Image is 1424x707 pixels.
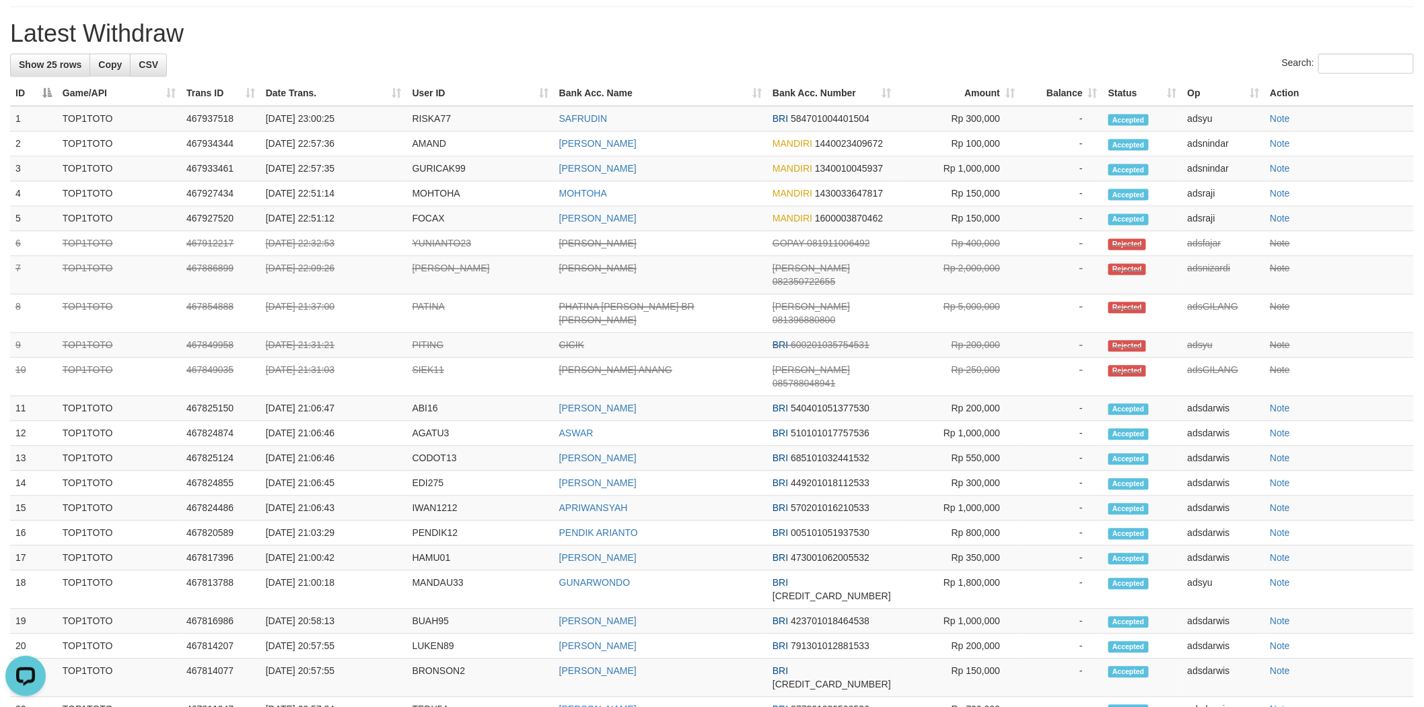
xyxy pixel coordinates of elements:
td: 467816986 [181,609,260,634]
td: [DATE] 21:06:46 [260,446,407,471]
td: Rp 200,000 [896,634,1020,659]
td: Rp 200,000 [896,333,1020,358]
td: TOP1TOTO [57,132,181,157]
th: Op: activate to sort column ascending [1182,81,1265,106]
td: TOP1TOTO [57,333,181,358]
td: 11 [10,397,57,422]
span: BRI [773,403,788,414]
td: Rp 1,000,000 [896,609,1020,634]
td: Rp 100,000 [896,132,1020,157]
span: BRI [773,114,788,125]
span: Accepted [1108,553,1149,565]
td: FOCAX [407,207,554,232]
span: [PERSON_NAME] [773,365,850,376]
span: MANDIRI [773,213,812,224]
td: Rp 300,000 [896,471,1020,496]
span: Rejected [1108,366,1146,377]
span: Accepted [1108,529,1149,540]
a: PHATINA [PERSON_NAME] BR [PERSON_NAME] [559,302,695,326]
span: Copy 449201018112533 to clipboard [791,478,869,489]
td: - [1020,358,1103,397]
td: 15 [10,496,57,521]
span: BRI [773,578,788,588]
td: 467854888 [181,295,260,333]
td: 467813788 [181,571,260,609]
a: [PERSON_NAME] [559,213,637,224]
td: CODOT13 [407,446,554,471]
span: Accepted [1108,578,1149,590]
td: [DATE] 22:51:12 [260,207,407,232]
td: 467849958 [181,333,260,358]
span: Accepted [1108,429,1149,440]
th: Bank Acc. Number: activate to sort column ascending [767,81,896,106]
span: Show 25 rows [19,60,81,71]
span: [PERSON_NAME] [773,302,850,312]
td: 12 [10,422,57,446]
span: Accepted [1108,642,1149,653]
td: adsnindar [1182,157,1265,182]
span: Copy 081911006492 to clipboard [808,238,870,249]
td: [DATE] 21:03:29 [260,521,407,546]
td: 467933461 [181,157,260,182]
a: Note [1270,340,1290,351]
a: [PERSON_NAME] [559,238,637,249]
td: 467825150 [181,397,260,422]
td: Rp 150,000 [896,182,1020,207]
td: [DATE] 21:06:43 [260,496,407,521]
td: GURICAK99 [407,157,554,182]
td: 467912217 [181,232,260,257]
td: - [1020,446,1103,471]
td: PENDIK12 [407,521,554,546]
td: - [1020,571,1103,609]
td: SIEK11 [407,358,554,397]
a: Note [1270,478,1290,489]
td: TOP1TOTO [57,106,181,132]
span: Copy 791301012881533 to clipboard [791,641,869,652]
td: TOP1TOTO [57,397,181,422]
span: Copy 423701018464538 to clipboard [791,616,869,627]
td: 5 [10,207,57,232]
h1: Latest Withdraw [10,21,1414,48]
th: Status: activate to sort column ascending [1103,81,1182,106]
td: AMAND [407,132,554,157]
td: adsdarwis [1182,471,1265,496]
td: - [1020,157,1103,182]
td: [DATE] 21:31:03 [260,358,407,397]
span: Copy 082350722655 to clipboard [773,277,835,288]
td: PATINA [407,295,554,333]
span: Copy 005101051937530 to clipboard [791,528,869,539]
span: Accepted [1108,454,1149,465]
td: ABI16 [407,397,554,422]
span: BRI [773,503,788,514]
td: Rp 150,000 [896,659,1020,698]
td: - [1020,295,1103,333]
td: [DATE] 21:37:00 [260,295,407,333]
a: [PERSON_NAME] [559,553,637,564]
td: - [1020,422,1103,446]
span: MANDIRI [773,164,812,174]
td: TOP1TOTO [57,358,181,397]
td: 1 [10,106,57,132]
td: - [1020,659,1103,698]
td: 467824486 [181,496,260,521]
td: 19 [10,609,57,634]
a: CSV [130,54,167,77]
td: 2 [10,132,57,157]
td: TOP1TOTO [57,182,181,207]
td: adsdarwis [1182,521,1265,546]
a: ASWAR [559,428,594,439]
td: TOP1TOTO [57,546,181,571]
td: TOP1TOTO [57,521,181,546]
span: Copy 510101017757536 to clipboard [791,428,869,439]
td: 467927520 [181,207,260,232]
a: [PERSON_NAME] [559,139,637,149]
a: Note [1270,666,1290,677]
td: 8 [10,295,57,333]
a: [PERSON_NAME] [559,641,637,652]
td: 6 [10,232,57,257]
a: Note [1270,213,1290,224]
td: LUKEN89 [407,634,554,659]
a: Note [1270,553,1290,564]
td: [DATE] 21:31:21 [260,333,407,358]
span: Accepted [1108,114,1149,126]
